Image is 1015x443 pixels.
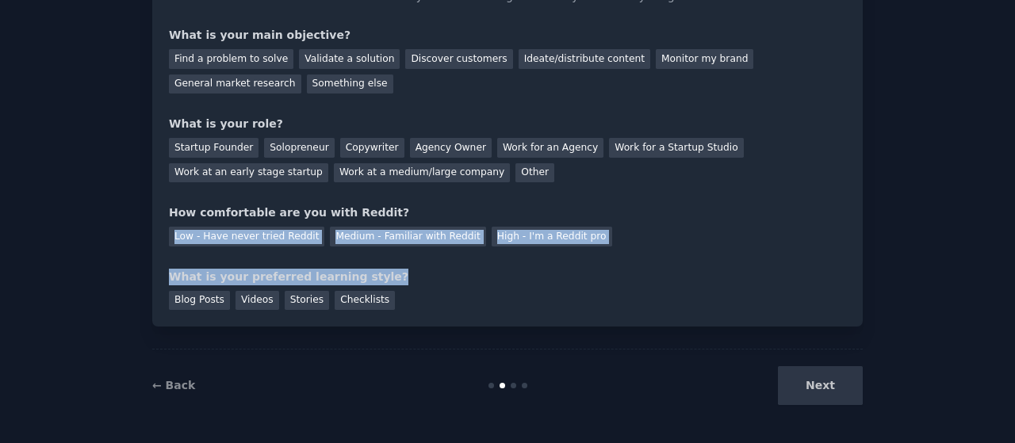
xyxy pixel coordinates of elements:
div: Startup Founder [169,138,259,158]
div: Medium - Familiar with Reddit [330,227,485,246]
div: Blog Posts [169,291,230,311]
div: Work at an early stage startup [169,163,328,183]
a: ← Back [152,379,195,391]
div: Work for an Agency [497,138,603,158]
div: How comfortable are you with Reddit? [169,204,846,221]
div: Validate a solution [299,49,400,69]
div: Other [515,163,554,183]
div: Videos [236,291,279,311]
div: Stories [285,291,329,311]
div: Something else [307,74,393,94]
div: What is your role? [169,116,846,132]
div: Work at a medium/large company [334,163,510,183]
div: What is your preferred learning style? [169,269,846,285]
div: Discover customers [405,49,512,69]
div: Solopreneur [264,138,334,158]
div: Ideate/distribute content [519,49,650,69]
div: Checklists [335,291,395,311]
div: Copywriter [340,138,404,158]
div: General market research [169,74,301,94]
div: Monitor my brand [656,49,753,69]
div: Low - Have never tried Reddit [169,227,324,246]
div: What is your main objective? [169,27,846,44]
div: Work for a Startup Studio [609,138,743,158]
div: Agency Owner [410,138,492,158]
div: Find a problem to solve [169,49,293,69]
div: High - I'm a Reddit pro [492,227,612,246]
